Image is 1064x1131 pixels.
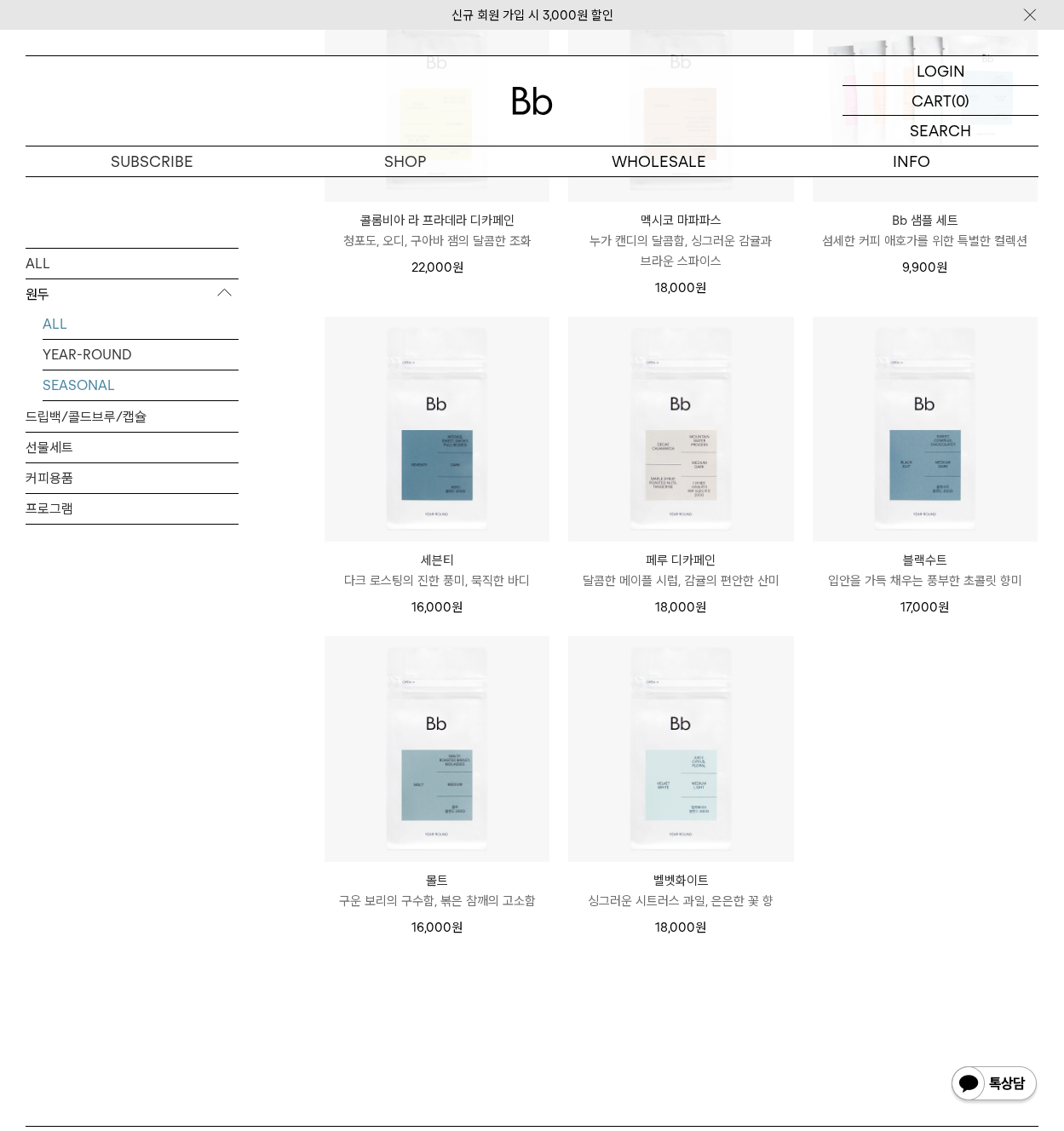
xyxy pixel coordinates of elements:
span: 원 [695,920,706,935]
a: 몰트 구운 보리의 구수함, 볶은 참깨의 고소함 [325,870,549,911]
p: CART [912,86,952,115]
p: SEARCH [910,116,971,146]
p: 벨벳화이트 [568,870,793,891]
a: SHOP [279,146,532,176]
a: 멕시코 마파파스 누가 캔디의 달콤함, 싱그러운 감귤과 브라운 스파이스 [568,210,793,272]
span: 17,000 [900,600,949,615]
a: 페루 디카페인 달콤한 메이플 시럽, 감귤의 편안한 산미 [568,550,793,591]
p: (0) [952,86,969,115]
p: 달콤한 메이플 시럽, 감귤의 편안한 산미 [568,571,793,591]
p: INFO [785,146,1038,176]
p: WHOLESALE [532,146,785,176]
p: 멕시코 마파파스 [568,210,793,231]
img: 로고 [512,87,553,115]
p: 청포도, 오디, 구아바 잼의 달콤한 조화 [325,231,549,251]
span: 원 [452,260,463,275]
p: 블랙수트 [813,550,1038,571]
p: 섬세한 커피 애호가를 위한 특별한 컬렉션 [813,231,1038,251]
p: 콜롬비아 라 프라데라 디카페인 [325,210,549,231]
span: 원 [451,920,463,935]
img: 벨벳화이트 [568,636,793,861]
span: 9,900 [902,260,947,275]
span: 원 [695,600,706,615]
span: 원 [936,260,947,275]
p: LOGIN [917,56,965,85]
a: 콜롬비아 라 프라데라 디카페인 청포도, 오디, 구아바 잼의 달콤한 조화 [325,210,549,251]
p: Bb 샘플 세트 [813,210,1038,231]
a: LOGIN [843,56,1038,86]
a: 드립백/콜드브루/캡슐 [26,401,239,431]
img: 카카오톡 채널 1:1 채팅 버튼 [950,1065,1038,1105]
p: 몰트 [325,870,549,891]
a: 프로그램 [26,493,239,523]
span: 18,000 [655,920,706,935]
a: 블랙수트 입안을 가득 채우는 풍부한 초콜릿 향미 [813,550,1038,591]
p: 싱그러운 시트러스 과일, 은은한 꽃 향 [568,891,793,911]
a: SUBSCRIBE [26,146,279,176]
a: 벨벳화이트 싱그러운 시트러스 과일, 은은한 꽃 향 [568,870,793,911]
span: 18,000 [655,600,706,615]
span: 원 [451,600,463,615]
span: 16,000 [411,600,463,615]
p: 누가 캔디의 달콤함, 싱그러운 감귤과 브라운 스파이스 [568,231,793,272]
img: 블랙수트 [813,317,1038,542]
span: 원 [695,280,706,296]
span: 원 [938,600,949,615]
a: SEASONAL [43,370,239,399]
span: 16,000 [411,920,463,935]
p: 입안을 가득 채우는 풍부한 초콜릿 향미 [813,571,1038,591]
a: 신규 회원 가입 시 3,000원 할인 [451,8,613,23]
a: Bb 샘플 세트 섬세한 커피 애호가를 위한 특별한 컬렉션 [813,210,1038,251]
a: ALL [26,248,239,278]
a: ALL [43,308,239,338]
p: 페루 디카페인 [568,550,793,571]
a: 커피용품 [26,462,239,492]
span: 18,000 [655,280,706,296]
p: 구운 보리의 구수함, 볶은 참깨의 고소함 [325,891,549,911]
p: 다크 로스팅의 진한 풍미, 묵직한 바디 [325,571,549,591]
a: CART (0) [843,86,1038,116]
img: 페루 디카페인 [568,317,793,542]
p: 원두 [26,278,239,309]
img: 몰트 [325,636,549,861]
a: 선물세트 [26,432,239,462]
span: 22,000 [411,260,463,275]
p: 세븐티 [325,550,549,571]
a: YEAR-ROUND [43,339,239,369]
img: 세븐티 [325,317,549,542]
a: 세븐티 다크 로스팅의 진한 풍미, 묵직한 바디 [325,550,549,591]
